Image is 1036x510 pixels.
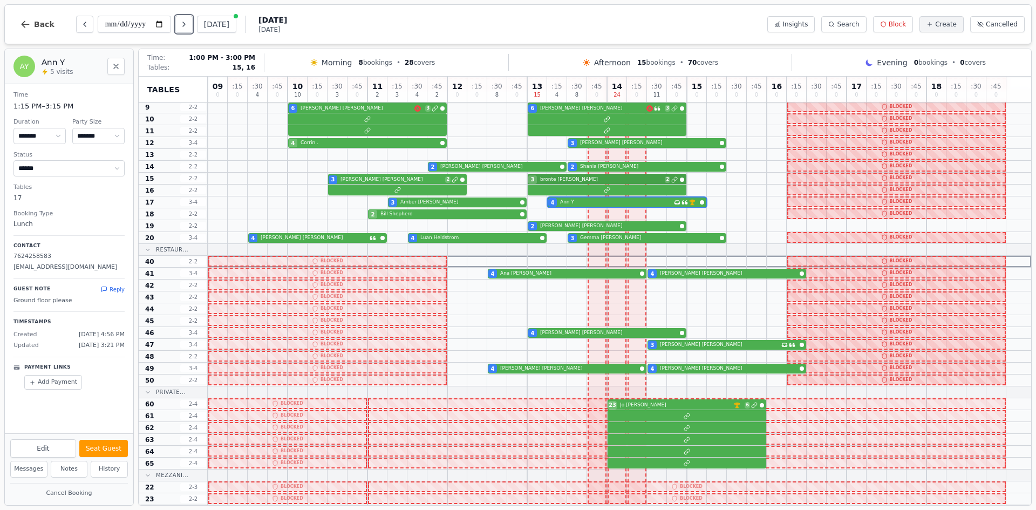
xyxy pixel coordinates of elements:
span: : 45 [911,83,921,90]
span: : 30 [891,83,901,90]
span: 40 [145,257,154,266]
button: Reply [101,285,125,294]
span: 12 [452,83,462,90]
span: : 30 [971,83,981,90]
span: 2 - 4 [180,436,206,444]
span: 46 [145,329,154,337]
span: : 15 [631,83,642,90]
span: 4 [411,234,415,242]
button: Close [107,58,125,75]
span: : 30 [731,83,741,90]
span: 2 - 2 [180,115,206,123]
span: 12 [145,139,154,147]
span: • [397,58,400,67]
dt: Party Size [72,118,125,127]
span: [PERSON_NAME] [PERSON_NAME] [301,105,412,112]
span: 2 - 2 [180,293,206,301]
button: Block [873,16,913,32]
dt: Time [13,91,125,100]
span: 13 [145,151,154,159]
p: Guest Note [13,285,51,293]
span: 65 [145,459,154,468]
span: 3 - 4 [180,269,206,277]
span: 0 [775,92,778,98]
span: Amber [PERSON_NAME] [400,199,518,206]
span: : 45 [272,83,282,90]
span: 4 [251,234,255,242]
p: Contact [13,242,125,250]
span: 2 - 4 [180,447,206,455]
span: covers [960,58,986,67]
span: 28 [405,59,414,66]
span: • [952,58,956,67]
span: Tables: [147,63,169,72]
p: [EMAIL_ADDRESS][DOMAIN_NAME] [13,263,125,272]
span: Corrin . [301,139,438,147]
span: [DATE] 3:21 PM [79,341,125,350]
dd: 17 [13,193,125,203]
span: 18 [145,210,154,219]
svg: Customer message [681,199,688,206]
span: : 15 [472,83,482,90]
span: 0 [875,92,878,98]
span: Private... [156,388,186,396]
span: 5 visits [50,67,73,76]
span: 3 - 4 [180,329,206,337]
span: 2 [445,176,451,183]
span: Cancelled [986,20,1018,29]
span: : 45 [751,83,761,90]
span: 3 [651,341,655,349]
span: 0 [515,92,519,98]
span: 2 - 2 [180,210,206,218]
span: 15, 16 [233,63,255,72]
span: [PERSON_NAME] [PERSON_NAME] [540,329,678,337]
span: 63 [145,436,154,444]
span: 4 [651,365,655,373]
span: [PERSON_NAME] [PERSON_NAME] [540,105,644,112]
span: 0 [475,92,479,98]
button: Notes [51,461,88,478]
span: 4 [555,92,558,98]
span: 23 [609,401,616,409]
p: Payment Links [24,364,71,371]
span: 10 [292,83,303,90]
span: Morning [322,57,352,68]
span: 2 - 2 [180,352,206,361]
button: Back [11,11,63,37]
span: 0 [236,92,239,98]
span: 3 [336,92,339,98]
button: Cancelled [970,16,1025,32]
span: 0 [994,92,998,98]
span: 2 - 4 [180,424,206,432]
span: 3 [331,175,335,183]
span: 0 [735,92,738,98]
span: : 15 [791,83,801,90]
span: Mezzani... [156,471,188,479]
span: [PERSON_NAME] [PERSON_NAME] [340,176,443,183]
span: 2 [431,163,435,171]
span: 2 - 2 [180,305,206,313]
span: 14 [145,162,154,171]
dd: Lunch [13,219,125,229]
span: 0 [974,92,978,98]
span: 11 [372,83,383,90]
span: [PERSON_NAME] [PERSON_NAME] [660,365,798,372]
span: Ana [PERSON_NAME] [500,270,638,277]
span: 22 [145,483,154,492]
div: AY [13,56,35,77]
span: : 15 [312,83,322,90]
span: 4 [651,270,655,278]
span: bookings [359,58,392,67]
span: 0 [855,92,858,98]
span: : 45 [432,83,442,90]
span: 18 [931,83,942,90]
span: 2 - 2 [180,495,206,503]
span: Gemma [PERSON_NAME] [580,234,718,242]
dt: Duration [13,118,66,127]
span: : 45 [512,83,522,90]
span: 2 - 2 [180,174,206,182]
span: Tables [147,84,180,95]
span: 2 - 2 [180,162,206,171]
span: Ann Y [560,199,672,206]
span: 2 - 4 [180,400,206,408]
